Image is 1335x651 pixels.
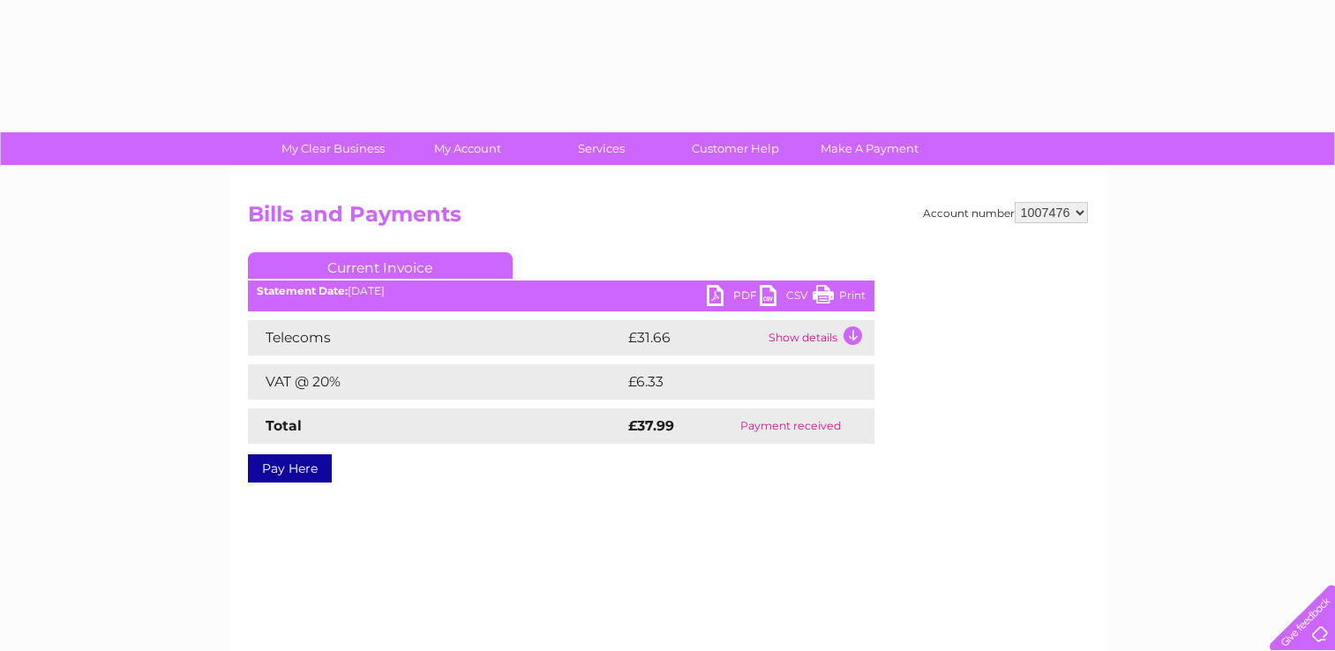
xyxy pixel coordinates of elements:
[624,364,833,400] td: £6.33
[257,284,348,297] b: Statement Date:
[248,320,624,355] td: Telecoms
[923,202,1088,223] div: Account number
[266,417,302,434] strong: Total
[628,417,674,434] strong: £37.99
[248,202,1088,236] h2: Bills and Payments
[248,252,513,279] a: Current Invoice
[624,320,764,355] td: £31.66
[663,132,808,165] a: Customer Help
[764,320,874,355] td: Show details
[529,132,674,165] a: Services
[760,285,813,311] a: CSV
[707,285,760,311] a: PDF
[260,132,406,165] a: My Clear Business
[394,132,540,165] a: My Account
[248,454,332,483] a: Pay Here
[813,285,866,311] a: Print
[248,364,624,400] td: VAT @ 20%
[707,408,874,444] td: Payment received
[248,285,874,297] div: [DATE]
[797,132,942,165] a: Make A Payment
